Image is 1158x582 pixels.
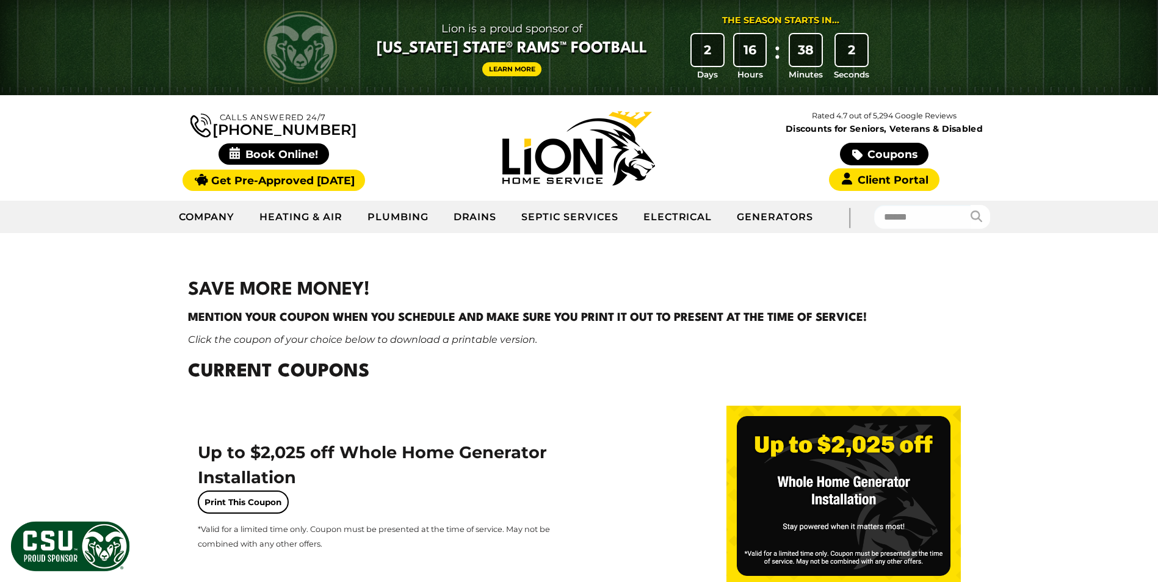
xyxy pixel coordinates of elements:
div: 38 [790,34,822,66]
img: CSU Rams logo [264,11,337,84]
img: CSU Sponsor Badge [9,520,131,573]
span: Lion is a proud sponsor of [377,19,647,38]
span: Days [697,68,718,81]
a: Client Portal [829,168,939,191]
span: Seconds [834,68,869,81]
p: Rated 4.7 out of 5,294 Google Reviews [731,109,1037,123]
img: Lion Home Service [502,111,655,185]
div: 16 [734,34,766,66]
span: Hours [737,68,763,81]
div: 2 [836,34,867,66]
a: Heating & Air [247,202,355,232]
span: Book Online! [219,143,329,165]
a: [PHONE_NUMBER] [190,111,356,137]
a: Print This Coupon [198,490,289,514]
strong: SAVE MORE MONEY! [188,281,370,299]
div: : [771,34,783,81]
a: Plumbing [355,202,441,232]
span: *Valid for a limited time only. Coupon must be presented at the time of service. May not be combi... [198,525,550,548]
div: The Season Starts in... [722,14,839,27]
a: Electrical [631,202,725,232]
a: Septic Services [509,202,631,232]
span: Discounts for Seniors, Veterans & Disabled [734,124,1035,133]
h2: Current Coupons [188,359,971,386]
span: Minutes [789,68,823,81]
a: Get Pre-Approved [DATE] [183,170,365,191]
a: Coupons [840,143,928,165]
div: | [825,201,874,233]
a: Generators [725,202,825,232]
a: Drains [441,202,510,232]
div: 2 [692,34,723,66]
a: Learn More [482,62,542,76]
a: Company [167,202,248,232]
span: [US_STATE] State® Rams™ Football [377,38,647,59]
h4: Mention your coupon when you schedule and make sure you print it out to present at the time of se... [188,309,971,326]
em: Click the coupon of your choice below to download a printable version. [188,334,537,345]
span: Up to $2,025 off Whole Home Generator Installation [198,442,547,487]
